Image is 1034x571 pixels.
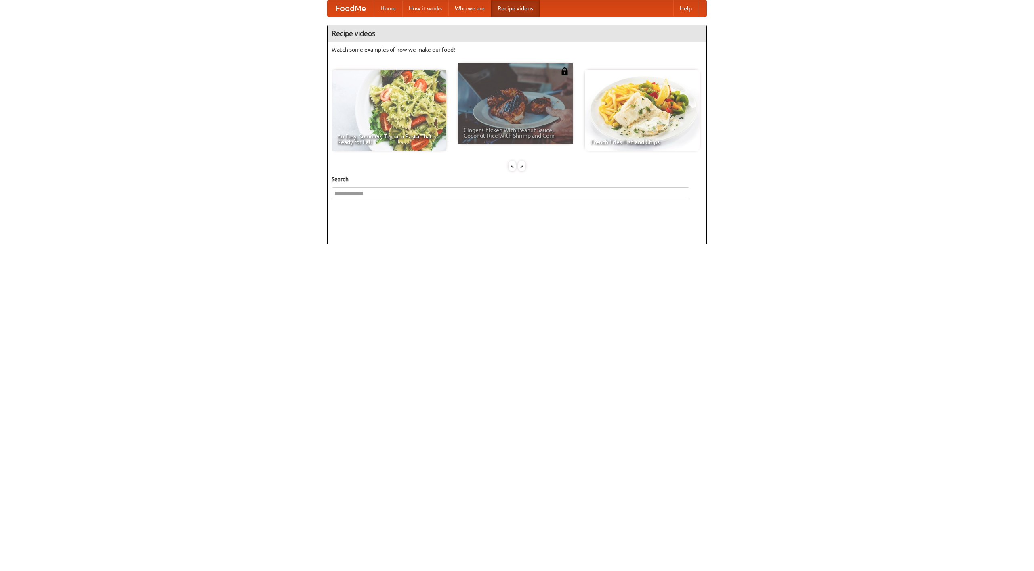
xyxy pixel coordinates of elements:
[585,70,700,151] a: French Fries Fish and Chips
[337,134,441,145] span: An Easy, Summery Tomato Pasta That's Ready for Fall
[591,139,694,145] span: French Fries Fish and Chips
[673,0,698,17] a: Help
[561,67,569,75] img: 483408.png
[448,0,491,17] a: Who we are
[332,70,446,151] a: An Easy, Summery Tomato Pasta That's Ready for Fall
[518,161,525,171] div: »
[328,0,374,17] a: FoodMe
[509,161,516,171] div: «
[332,46,702,54] p: Watch some examples of how we make our food!
[374,0,402,17] a: Home
[328,25,706,42] h4: Recipe videos
[402,0,448,17] a: How it works
[332,175,702,183] h5: Search
[491,0,540,17] a: Recipe videos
